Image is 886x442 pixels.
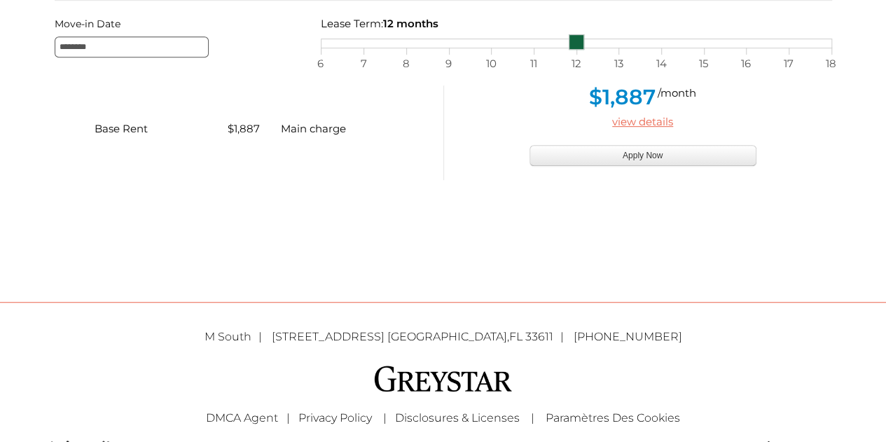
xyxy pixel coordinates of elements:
[442,55,456,73] span: 9
[612,115,673,128] a: view details
[321,15,832,33] div: Lease Term:
[654,55,668,73] span: 14
[373,364,513,394] img: Greystar logo and Greystar website
[206,411,278,424] a: Greystar DMCA Agent
[395,411,520,424] a: Disclosures & Licenses
[228,122,260,135] span: $1,887
[574,330,682,343] a: [PHONE_NUMBER]
[546,411,680,424] a: Paramètres des cookies
[286,411,290,424] span: |
[55,15,300,33] label: Move-in Date
[383,17,438,30] span: 12 months
[589,84,656,110] span: $1,887
[298,411,372,424] a: Greystar Privacy Policy
[272,330,571,343] span: ,
[387,330,507,343] span: [GEOGRAPHIC_DATA]
[697,55,711,73] span: 15
[272,330,385,343] span: [STREET_ADDRESS]
[55,36,209,57] input: Move-in Date edit selected 9/1/2025
[611,55,625,73] span: 13
[529,145,756,166] button: Apply Now
[527,55,541,73] span: 11
[205,330,269,343] span: M South
[531,411,534,424] span: |
[509,330,522,343] span: FL
[569,55,583,73] span: 12
[314,55,328,73] span: 6
[270,120,403,138] div: Main charge
[739,55,753,73] span: 16
[782,55,796,73] span: 17
[824,55,838,73] span: 18
[84,120,217,138] div: Base Rent
[658,86,696,99] span: /month
[205,330,571,343] a: M South [STREET_ADDRESS] [GEOGRAPHIC_DATA],FL 33611
[399,55,413,73] span: 8
[383,411,387,424] span: |
[484,55,498,73] span: 10
[357,55,371,73] span: 7
[525,330,553,343] span: 33611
